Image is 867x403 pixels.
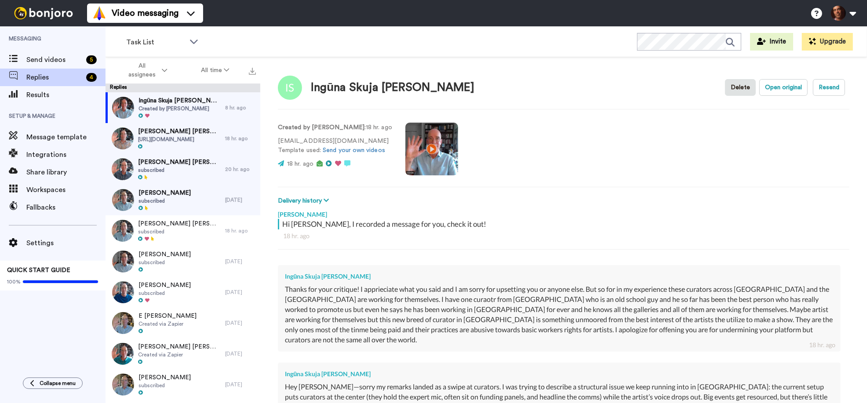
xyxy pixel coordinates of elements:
[26,167,106,178] span: Share library
[725,79,756,96] button: Delete
[138,127,221,136] span: [PERSON_NAME] [PERSON_NAME]
[112,189,134,211] img: fd7db23e-a9f7-4281-8024-81c245fe0acc-thumb.jpg
[225,227,256,234] div: 18 hr. ago
[11,7,76,19] img: bj-logo-header-white.svg
[112,220,134,242] img: e08592b8-11a3-4484-8d58-2abb55f7ed1e-thumb.jpg
[106,215,260,246] a: [PERSON_NAME] [PERSON_NAME]subscribed18 hr. ago
[138,189,191,197] span: [PERSON_NAME]
[283,232,844,240] div: 18 hr. ago
[86,55,97,64] div: 5
[126,37,185,47] span: Task List
[26,132,106,142] span: Message template
[813,79,845,96] button: Resend
[287,161,313,167] span: 18 hr. ago
[106,154,260,185] a: [PERSON_NAME] [PERSON_NAME]subscribed20 hr. ago
[323,147,385,153] a: Send your own videos
[26,149,106,160] span: Integrations
[106,84,260,92] div: Replies
[225,319,256,327] div: [DATE]
[26,90,106,100] span: Results
[285,370,834,378] div: Ingūna Skuja [PERSON_NAME]
[112,158,134,180] img: 092ef917-5938-4f8b-acc6-a60a68ebee9f-thumb.jpg
[138,351,221,358] span: Created via Zapier
[7,278,21,285] span: 100%
[225,135,256,142] div: 18 hr. ago
[278,206,849,219] div: [PERSON_NAME]
[809,341,835,349] div: 18 hr. ago
[138,158,221,167] span: [PERSON_NAME] [PERSON_NAME]
[106,246,260,277] a: [PERSON_NAME]subscribed[DATE]
[7,267,70,273] span: QUICK START GUIDE
[106,308,260,338] a: E [PERSON_NAME]Created via Zapier[DATE]
[112,97,134,119] img: e2325fd5-c5ae-4cd5-8d78-8d193e466124-thumb.jpg
[86,73,97,82] div: 4
[138,96,221,105] span: Ingūna Skuja [PERSON_NAME]
[112,127,134,149] img: b07ab82f-c77e-44b0-b16a-bb9e45fb4dc5-thumb.jpg
[225,289,256,296] div: [DATE]
[26,202,106,213] span: Fallbacks
[138,219,221,228] span: [PERSON_NAME] [PERSON_NAME]
[106,92,260,123] a: Ingūna Skuja [PERSON_NAME]Created by [PERSON_NAME]8 hr. ago
[26,238,106,248] span: Settings
[138,320,197,327] span: Created via Zapier
[225,166,256,173] div: 20 hr. ago
[278,123,392,132] p: : 18 hr. ago
[759,79,808,96] button: Open original
[92,6,106,20] img: vm-color.svg
[124,62,160,79] span: All assignees
[278,124,364,131] strong: Created by [PERSON_NAME]
[225,196,256,203] div: [DATE]
[138,136,221,143] span: [URL][DOMAIN_NAME]
[138,259,191,266] span: subscribed
[40,380,76,387] span: Collapse menu
[225,381,256,388] div: [DATE]
[106,185,260,215] a: [PERSON_NAME]subscribed[DATE]
[138,197,191,204] span: subscribed
[106,369,260,400] a: [PERSON_NAME]subscribed[DATE]
[184,62,247,78] button: All time
[106,338,260,369] a: [PERSON_NAME] [PERSON_NAME]Created via Zapier[DATE]
[285,284,834,345] div: Thanks for your critique! I apprieciate what you said and I am sorry for upsetting you or anyone ...
[802,33,853,51] button: Upgrade
[750,33,793,51] button: Invite
[138,342,221,351] span: [PERSON_NAME] [PERSON_NAME]
[138,281,191,290] span: [PERSON_NAME]
[26,185,106,195] span: Workspaces
[138,373,191,382] span: [PERSON_NAME]
[112,374,134,396] img: 41a595dc-c5bd-445d-b978-83c46742b18c-thumb.jpg
[285,272,834,281] div: Ingūna Skuja [PERSON_NAME]
[246,64,259,77] button: Export all results that match these filters now.
[278,196,331,206] button: Delivery history
[138,228,221,235] span: subscribed
[138,382,191,389] span: subscribed
[112,251,134,272] img: d88e8c12-6122-477c-a2e2-3c79c5f92478-thumb.jpg
[112,312,134,334] img: b76689c8-988b-481e-9b5a-803648ee2ea5-thumb.jpg
[112,281,134,303] img: e4ec3e5a-db73-4cf2-927b-d1adb2422440-thumb.jpg
[249,68,256,75] img: export.svg
[225,350,256,357] div: [DATE]
[311,81,475,94] div: Ingūna Skuja [PERSON_NAME]
[225,258,256,265] div: [DATE]
[107,58,184,83] button: All assignees
[106,277,260,308] a: [PERSON_NAME]subscribed[DATE]
[138,105,221,112] span: Created by [PERSON_NAME]
[112,343,134,365] img: 386182fa-9e68-4851-932a-ff60294fb146-thumb.jpg
[282,219,847,229] div: Hi [PERSON_NAME], I recorded a message for you, check it out!
[26,54,83,65] span: Send videos
[278,76,302,100] img: Image of Ingūna Skuja Ingūna Skuja
[106,123,260,154] a: [PERSON_NAME] [PERSON_NAME][URL][DOMAIN_NAME]18 hr. ago
[26,72,83,83] span: Replies
[138,290,191,297] span: subscribed
[138,312,197,320] span: E [PERSON_NAME]
[278,137,392,155] p: [EMAIL_ADDRESS][DOMAIN_NAME] Template used:
[23,378,83,389] button: Collapse menu
[112,7,178,19] span: Video messaging
[138,250,191,259] span: [PERSON_NAME]
[138,167,221,174] span: subscribed
[225,104,256,111] div: 8 hr. ago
